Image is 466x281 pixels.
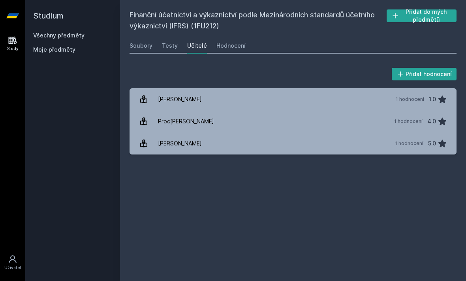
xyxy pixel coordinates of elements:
div: Soubory [130,42,152,50]
button: Přidat hodnocení [392,68,457,80]
a: Učitelé [187,38,207,54]
div: 1 hodnocení [396,96,424,102]
h2: Finanční účetnictví a výkaznictví podle Mezinárodních standardů účetního výkaznictví (IFRS) (1FU212) [130,9,387,32]
div: 4.0 [427,114,436,129]
a: Všechny předměty [33,32,85,39]
div: Testy [162,42,178,50]
div: Proc[PERSON_NAME] [158,114,214,129]
a: Testy [162,38,178,54]
div: Study [7,46,19,52]
a: Study [2,32,24,56]
a: Soubory [130,38,152,54]
div: 1 hodnocení [395,140,423,147]
a: [PERSON_NAME] 1 hodnocení 1.0 [130,88,457,110]
div: [PERSON_NAME] [158,91,202,107]
button: Přidat do mých předmětů [387,9,457,22]
div: Učitelé [187,42,207,50]
a: [PERSON_NAME] 1 hodnocení 5.0 [130,132,457,154]
a: Hodnocení [216,38,246,54]
div: 5.0 [428,136,436,151]
div: [PERSON_NAME] [158,136,202,151]
div: Hodnocení [216,42,246,50]
a: Proc[PERSON_NAME] 1 hodnocení 4.0 [130,110,457,132]
div: 1 hodnocení [394,118,423,125]
span: Moje předměty [33,46,75,54]
a: Uživatel [2,251,24,275]
div: Uživatel [4,265,21,271]
div: 1.0 [429,91,436,107]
